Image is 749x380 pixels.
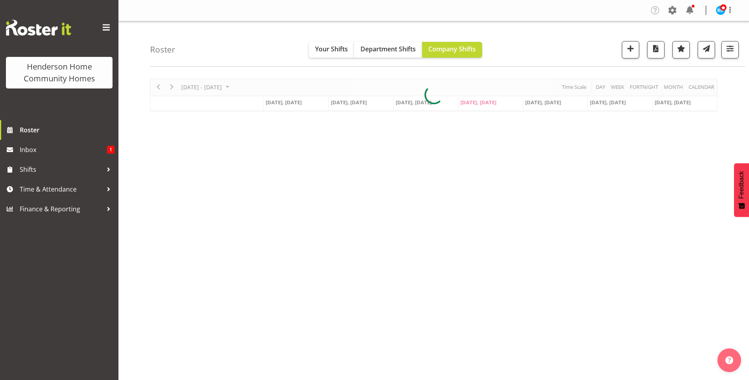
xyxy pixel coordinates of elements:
button: Download a PDF of the roster according to the set date range. [647,41,665,58]
span: Finance & Reporting [20,203,103,215]
img: Rosterit website logo [6,20,71,36]
button: Feedback - Show survey [734,163,749,217]
span: Your Shifts [315,45,348,53]
span: Shifts [20,164,103,175]
button: Company Shifts [422,42,482,58]
span: Company Shifts [428,45,476,53]
img: help-xxl-2.png [725,356,733,364]
button: Department Shifts [354,42,422,58]
img: barbara-dunlop8515.jpg [716,6,725,15]
button: Your Shifts [309,42,354,58]
div: Henderson Home Community Homes [14,61,105,85]
button: Filter Shifts [721,41,739,58]
button: Add a new shift [622,41,639,58]
h4: Roster [150,45,175,54]
span: Inbox [20,144,107,156]
span: Time & Attendance [20,183,103,195]
span: Roster [20,124,115,136]
span: Feedback [738,171,745,199]
span: 1 [107,146,115,154]
span: Department Shifts [360,45,416,53]
button: Send a list of all shifts for the selected filtered period to all rostered employees. [698,41,715,58]
button: Highlight an important date within the roster. [672,41,690,58]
